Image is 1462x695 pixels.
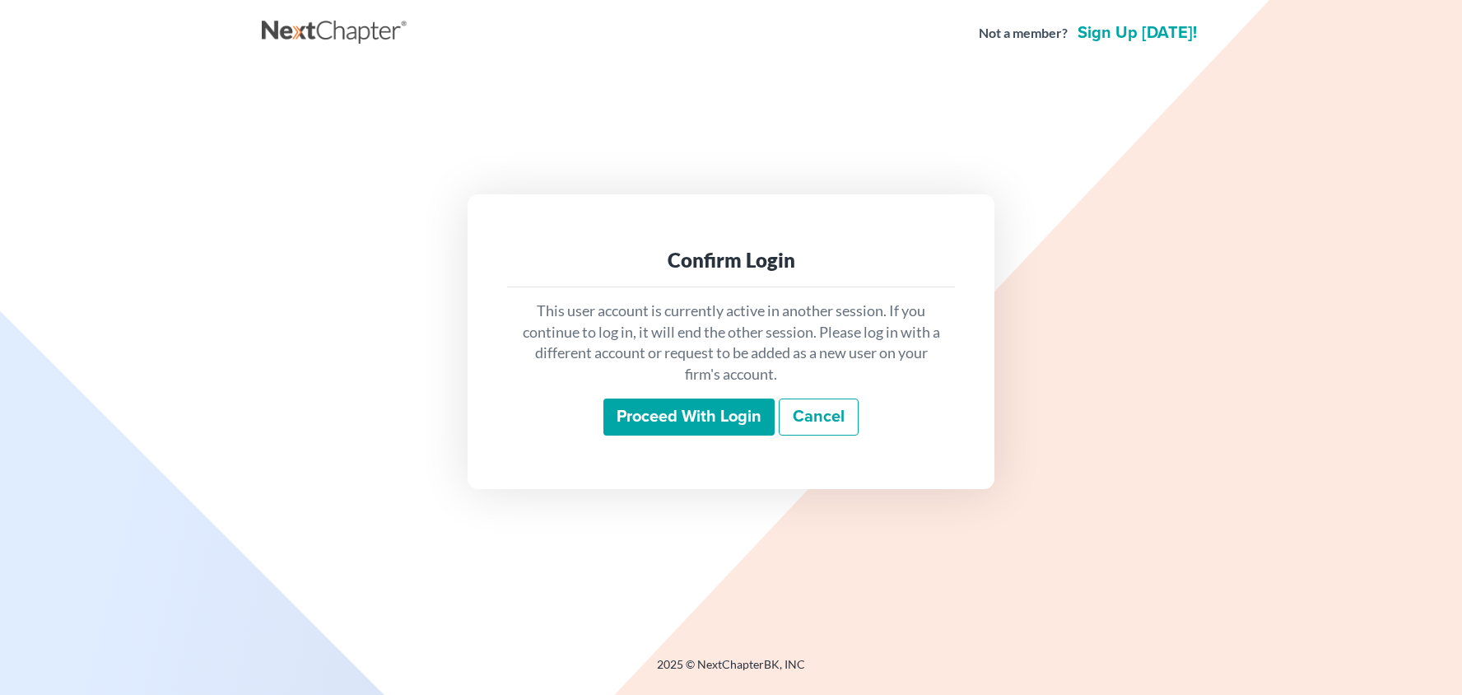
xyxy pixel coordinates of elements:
[979,24,1068,43] strong: Not a member?
[262,656,1200,686] div: 2025 © NextChapterBK, INC
[520,247,942,273] div: Confirm Login
[520,301,942,385] p: This user account is currently active in another session. If you continue to log in, it will end ...
[603,399,775,436] input: Proceed with login
[1074,25,1200,41] a: Sign up [DATE]!
[779,399,859,436] a: Cancel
